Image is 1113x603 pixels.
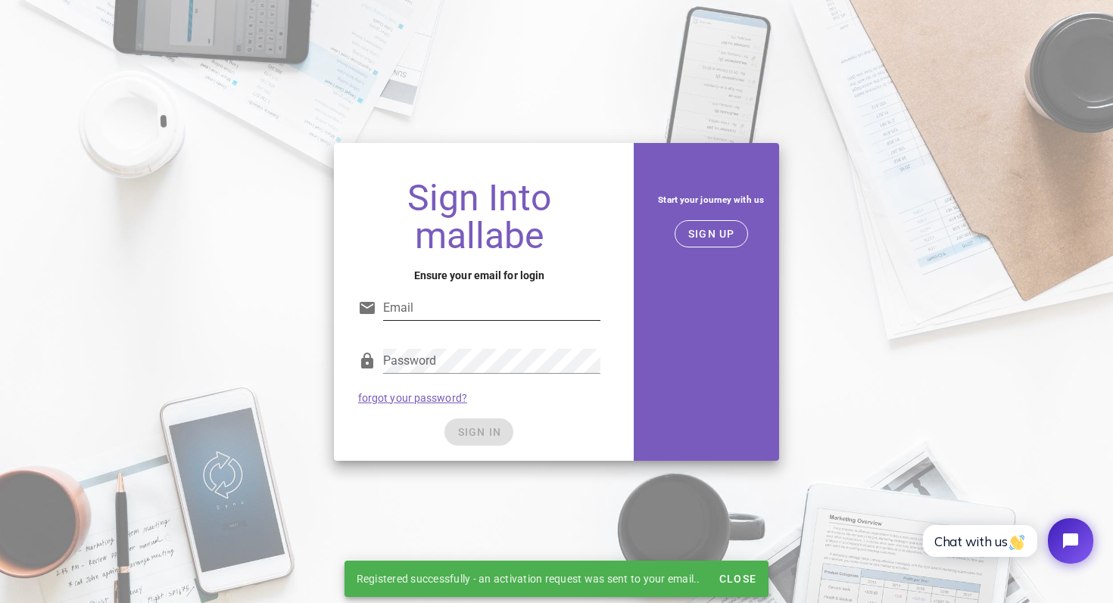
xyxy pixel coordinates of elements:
[719,573,756,585] span: Close
[358,392,467,404] a: forgot your password?
[344,561,712,597] div: Registered successfully - an activation request was sent to your email..
[655,191,767,208] h5: Start your journey with us
[675,220,748,247] button: SIGN UP
[906,505,1106,577] iframe: Tidio Chat
[358,179,600,255] h1: Sign Into mallabe
[358,267,600,284] h4: Ensure your email for login
[687,228,735,240] span: SIGN UP
[712,565,762,592] button: Close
